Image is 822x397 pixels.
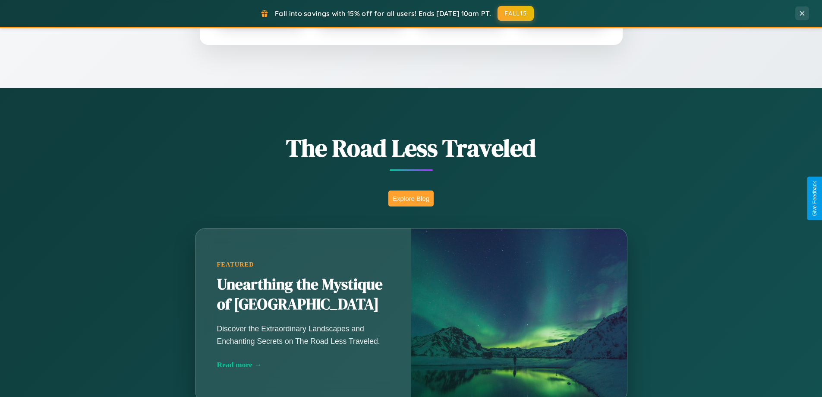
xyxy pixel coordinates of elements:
h2: Unearthing the Mystique of [GEOGRAPHIC_DATA] [217,275,390,314]
span: Fall into savings with 15% off for all users! Ends [DATE] 10am PT. [275,9,491,18]
p: Discover the Extraordinary Landscapes and Enchanting Secrets on The Road Less Traveled. [217,323,390,347]
div: Read more → [217,360,390,369]
button: Explore Blog [388,191,434,206]
div: Give Feedback [812,181,818,216]
button: FALL15 [498,6,534,21]
div: Featured [217,261,390,268]
h1: The Road Less Traveled [152,131,670,165]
